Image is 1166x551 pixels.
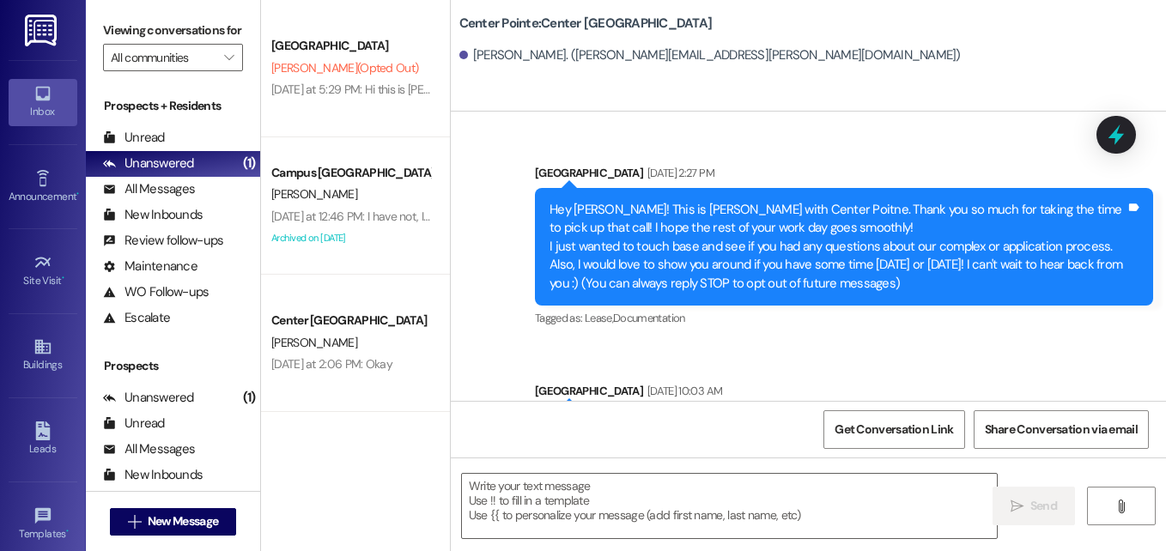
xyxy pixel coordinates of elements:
[974,410,1149,449] button: Share Conversation via email
[111,44,216,71] input: All communities
[25,15,60,46] img: ResiDesk Logo
[271,60,418,76] span: [PERSON_NAME] (Opted Out)
[103,206,203,224] div: New Inbounds
[103,180,195,198] div: All Messages
[550,201,1126,293] div: Hey [PERSON_NAME]! This is [PERSON_NAME] with Center Poitne. Thank you so much for taking the tim...
[103,440,195,458] div: All Messages
[270,227,432,249] div: Archived on [DATE]
[9,416,77,463] a: Leads
[643,382,722,400] div: [DATE] 10:03 AM
[103,466,203,484] div: New Inbounds
[271,164,430,182] div: Campus [GEOGRAPHIC_DATA]
[613,311,685,325] span: Documentation
[985,421,1138,439] span: Share Conversation via email
[643,164,714,182] div: [DATE] 2:27 PM
[103,309,170,327] div: Escalate
[993,487,1076,525] button: Send
[148,512,218,530] span: New Message
[835,421,953,439] span: Get Conversation Link
[271,186,357,202] span: [PERSON_NAME]
[1114,500,1127,513] i: 
[271,335,357,350] span: [PERSON_NAME]
[1011,500,1023,513] i: 
[62,272,64,284] span: •
[239,150,260,177] div: (1)
[823,410,964,449] button: Get Conversation Link
[585,311,613,325] span: Lease ,
[535,382,1153,406] div: [GEOGRAPHIC_DATA]
[271,312,430,330] div: Center [GEOGRAPHIC_DATA]
[239,384,260,411] div: (1)
[271,356,392,372] div: [DATE] at 2:06 PM: Okay
[535,306,1153,330] div: Tagged as:
[76,188,79,200] span: •
[103,257,197,275] div: Maintenance
[103,129,165,147] div: Unread
[9,501,77,548] a: Templates •
[9,248,77,294] a: Site Visit •
[128,515,141,529] i: 
[103,232,223,250] div: Review follow-ups
[103,283,209,301] div: WO Follow-ups
[224,51,234,64] i: 
[271,209,816,224] div: [DATE] at 12:46 PM: I have not, I wouldn't be able to move in until October with my schedule duri...
[110,508,237,536] button: New Message
[86,357,260,375] div: Prospects
[103,154,194,173] div: Unanswered
[9,332,77,378] a: Buildings
[1030,497,1057,515] span: Send
[535,164,1153,188] div: [GEOGRAPHIC_DATA]
[66,525,69,537] span: •
[459,46,961,64] div: [PERSON_NAME]. ([PERSON_NAME][EMAIL_ADDRESS][PERSON_NAME][DOMAIN_NAME])
[86,97,260,115] div: Prospects + Residents
[9,79,77,125] a: Inbox
[459,15,713,33] b: Center Pointe: Center [GEOGRAPHIC_DATA]
[103,415,165,433] div: Unread
[271,37,430,55] div: [GEOGRAPHIC_DATA]
[103,17,243,44] label: Viewing conversations for
[103,389,194,407] div: Unanswered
